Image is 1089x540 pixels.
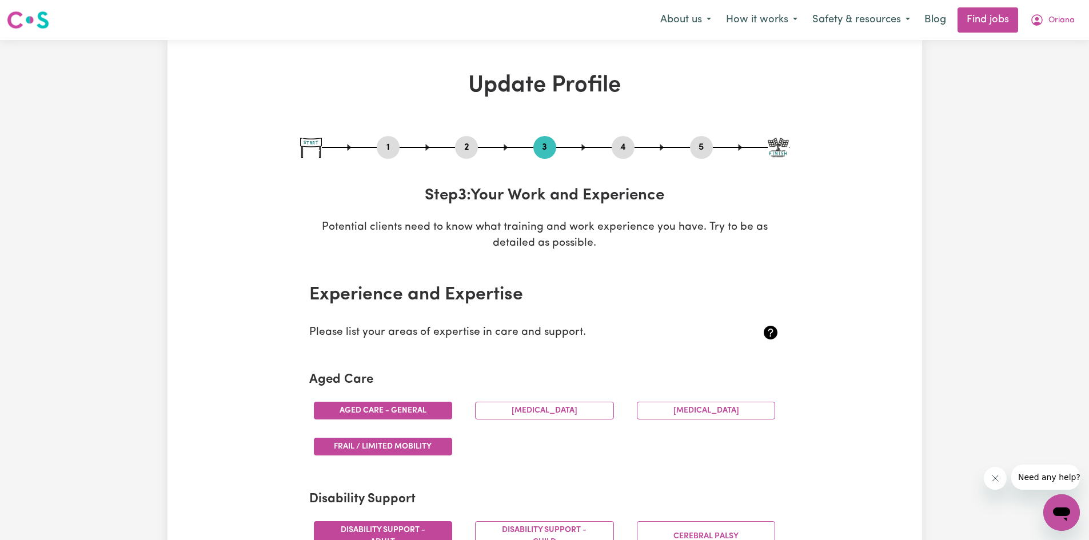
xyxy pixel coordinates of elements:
a: Find jobs [958,7,1018,33]
span: Need any help? [7,8,69,17]
iframe: Button to launch messaging window [1043,494,1080,531]
span: Oriana [1048,14,1075,27]
button: Go to step 4 [612,140,635,155]
p: Please list your areas of expertise in care and support. [309,325,702,341]
button: Go to step 3 [533,140,556,155]
button: Aged care - General [314,402,453,419]
button: [MEDICAL_DATA] [637,402,776,419]
button: Go to step 5 [690,140,713,155]
button: [MEDICAL_DATA] [475,402,614,419]
a: Careseekers logo [7,7,49,33]
h2: Experience and Expertise [309,284,780,306]
button: Frail / limited mobility [314,438,453,455]
iframe: Close message [984,467,1007,490]
a: Blog [918,7,953,33]
img: Careseekers logo [7,10,49,30]
p: Potential clients need to know what training and work experience you have. Try to be as detailed ... [300,219,789,253]
button: How it works [719,8,805,32]
button: Go to step 1 [377,140,400,155]
button: About us [653,8,719,32]
iframe: Message from company [1011,465,1080,490]
h2: Aged Care [309,373,780,388]
button: Safety & resources [805,8,918,32]
h2: Disability Support [309,492,780,507]
button: Go to step 2 [455,140,478,155]
h3: Step 3 : Your Work and Experience [300,186,789,206]
button: My Account [1023,8,1082,32]
h1: Update Profile [300,72,789,99]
